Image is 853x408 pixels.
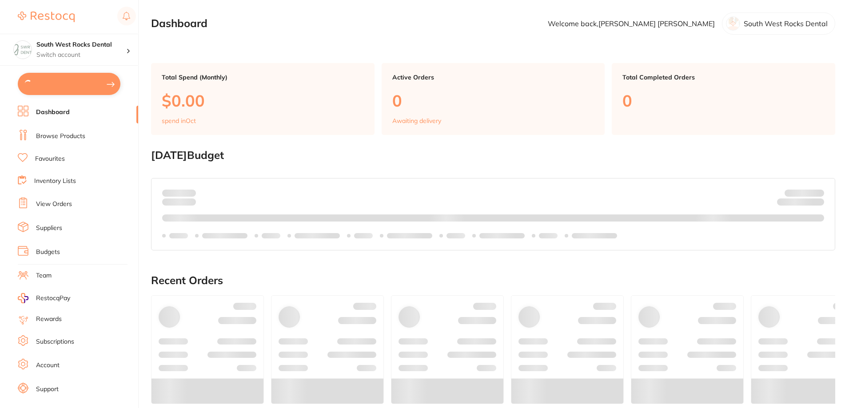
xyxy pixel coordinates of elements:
[36,51,126,59] p: Switch account
[18,7,75,27] a: Restocq Logo
[36,224,62,233] a: Suppliers
[151,63,375,135] a: Total Spend (Monthly)$0.00spend inOct
[18,293,28,303] img: RestocqPay
[14,41,32,59] img: South West Rocks Dental
[36,315,62,324] a: Rewards
[354,232,373,239] p: Labels
[36,271,52,280] a: Team
[392,74,594,81] p: Active Orders
[36,337,74,346] a: Subscriptions
[36,361,60,370] a: Account
[744,20,828,28] p: South West Rocks Dental
[36,248,60,257] a: Budgets
[162,189,196,196] p: Spent:
[392,117,441,124] p: Awaiting delivery
[479,232,525,239] p: Labels extended
[382,63,605,135] a: Active Orders0Awaiting delivery
[18,12,75,22] img: Restocq Logo
[807,189,824,197] strong: $NaN
[151,17,207,30] h2: Dashboard
[295,232,340,239] p: Labels extended
[809,200,824,208] strong: $0.00
[572,232,617,239] p: Labels extended
[622,91,825,110] p: 0
[36,108,70,117] a: Dashboard
[777,197,824,207] p: Remaining:
[539,232,558,239] p: Labels
[162,91,364,110] p: $0.00
[35,154,65,163] a: Favourites
[548,20,715,28] p: Welcome back, [PERSON_NAME] [PERSON_NAME]
[162,74,364,81] p: Total Spend (Monthly)
[785,189,824,196] p: Budget:
[36,385,59,394] a: Support
[151,274,835,287] h2: Recent Orders
[387,232,432,239] p: Labels extended
[18,293,70,303] a: RestocqPay
[202,232,247,239] p: Labels extended
[612,63,835,135] a: Total Completed Orders0
[151,149,835,162] h2: [DATE] Budget
[392,91,594,110] p: 0
[34,177,76,186] a: Inventory Lists
[169,232,188,239] p: Labels
[36,132,85,141] a: Browse Products
[622,74,825,81] p: Total Completed Orders
[180,189,196,197] strong: $0.00
[36,40,126,49] h4: South West Rocks Dental
[36,200,72,209] a: View Orders
[446,232,465,239] p: Labels
[162,117,196,124] p: spend in Oct
[36,294,70,303] span: RestocqPay
[262,232,280,239] p: Labels
[162,197,196,207] p: month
